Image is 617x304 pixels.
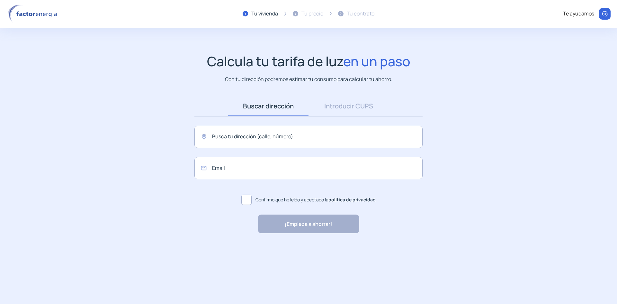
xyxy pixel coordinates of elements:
h1: Calcula tu tarifa de luz [207,53,410,69]
a: Buscar dirección [228,96,308,116]
a: Introducir CUPS [308,96,389,116]
span: Confirmo que he leído y aceptado la [255,196,376,203]
img: logo factor [6,5,61,23]
div: Tu precio [301,10,323,18]
p: Con tu dirección podremos estimar tu consumo para calcular tu ahorro. [225,75,392,83]
div: Tu contrato [347,10,374,18]
img: llamar [602,11,608,17]
div: Te ayudamos [563,10,594,18]
a: política de privacidad [328,197,376,203]
span: en un paso [343,52,410,70]
div: Tu vivienda [251,10,278,18]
